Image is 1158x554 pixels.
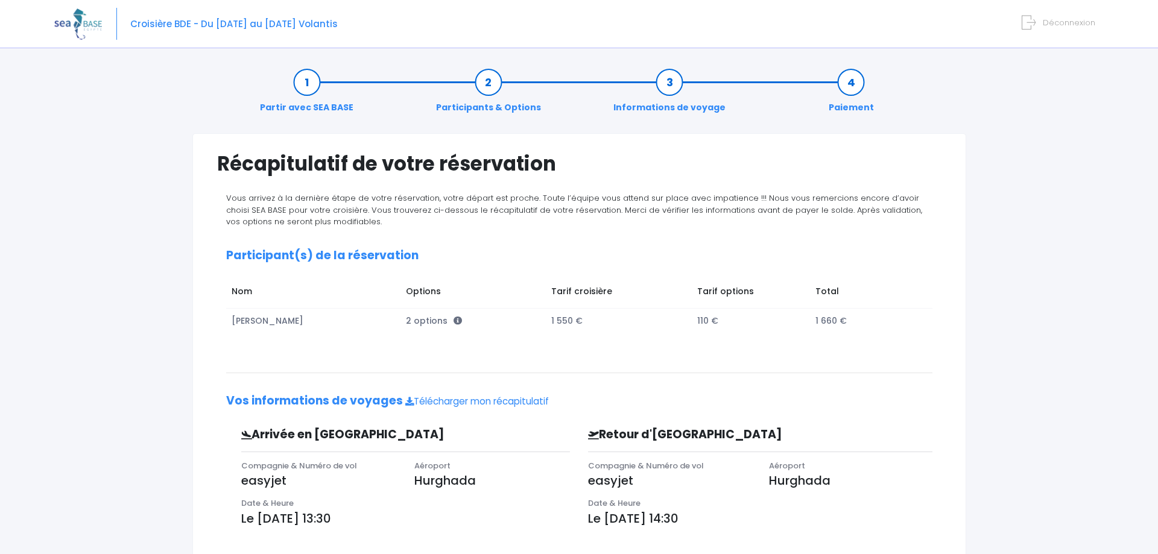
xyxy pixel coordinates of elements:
td: Total [809,279,920,308]
p: Hurghada [769,471,932,489]
a: Télécharger mon récapitulatif [405,395,549,408]
td: Nom [226,279,400,308]
span: Compagnie & Numéro de vol [241,460,357,471]
a: Paiement [823,76,880,114]
h3: Retour d'[GEOGRAPHIC_DATA] [579,428,850,442]
span: Déconnexion [1043,17,1095,28]
h3: Arrivée en [GEOGRAPHIC_DATA] [232,428,493,442]
h2: Participant(s) de la réservation [226,249,932,263]
a: Participants & Options [430,76,547,114]
p: Hurghada [414,471,570,489]
span: Croisière BDE - Du [DATE] au [DATE] Volantis [130,17,338,30]
span: Aéroport [769,460,805,471]
span: Compagnie & Numéro de vol [588,460,704,471]
p: easyjet [588,471,751,489]
td: [PERSON_NAME] [226,309,400,333]
td: 110 € [691,309,809,333]
span: Date & Heure [241,497,294,509]
p: Le [DATE] 14:30 [588,509,932,527]
a: Partir avec SEA BASE [254,76,359,114]
td: Tarif options [691,279,809,308]
a: Informations de voyage [607,76,732,114]
p: Le [DATE] 13:30 [241,509,571,527]
td: 1 550 € [546,309,692,333]
h1: Récapitulatif de votre réservation [217,152,941,175]
span: 2 options [406,315,462,327]
span: Date & Heure [588,497,641,509]
td: 1 660 € [809,309,920,333]
h2: Vos informations de voyages [226,394,932,408]
td: Options [400,279,545,308]
p: easyjet [241,471,397,489]
span: Vous arrivez à la dernière étape de votre réservation, votre départ est proche. Toute l’équipe vo... [226,192,922,227]
span: Aéroport [414,460,451,471]
td: Tarif croisière [546,279,692,308]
